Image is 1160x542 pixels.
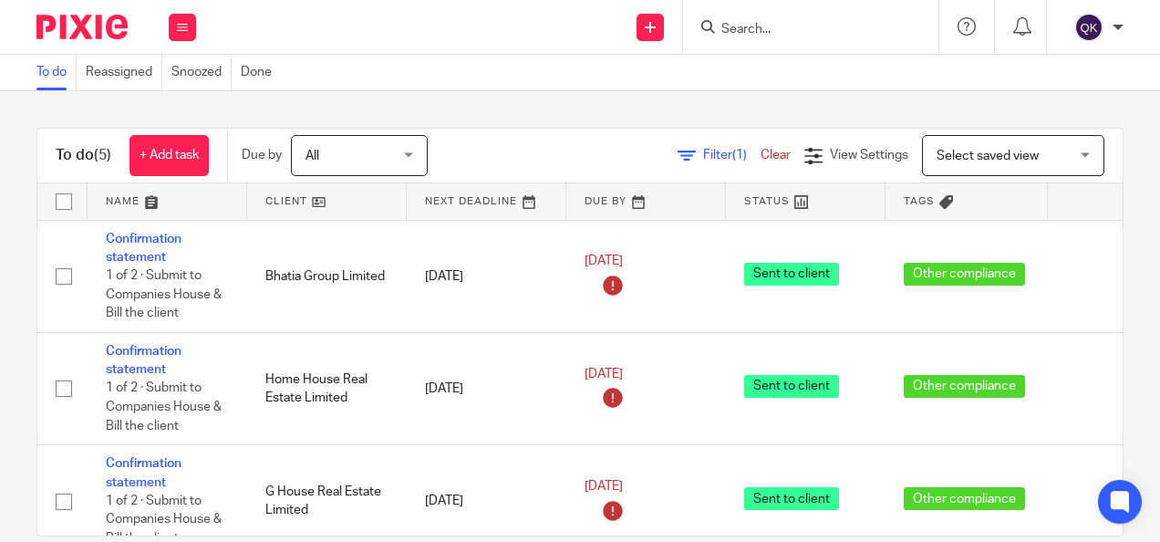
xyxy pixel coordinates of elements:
a: Snoozed [171,55,232,90]
span: [DATE] [585,368,623,380]
a: Confirmation statement [106,457,181,488]
span: All [306,150,319,162]
span: Tags [904,196,935,206]
span: [DATE] [585,255,623,268]
a: To do [36,55,77,90]
input: Search [720,22,884,38]
span: [DATE] [585,480,623,493]
span: Sent to client [744,487,839,510]
span: View Settings [830,149,908,162]
span: Filter [703,149,761,162]
span: Sent to client [744,263,839,286]
span: Other compliance [904,375,1025,398]
span: Sent to client [744,375,839,398]
td: Bhatia Group Limited [247,220,407,332]
a: + Add task [129,135,209,176]
td: [DATE] [407,332,566,444]
a: Done [241,55,281,90]
td: [DATE] [407,220,566,332]
span: Select saved view [937,150,1039,162]
h1: To do [56,146,111,165]
span: (1) [732,149,747,162]
span: (5) [94,148,111,162]
span: 1 of 2 · Submit to Companies House & Bill the client [106,382,222,433]
a: Clear [761,149,791,162]
a: Confirmation statement [106,345,181,376]
img: svg%3E [1074,13,1103,42]
span: Other compliance [904,263,1025,286]
td: Home House Real Estate Limited [247,332,407,444]
span: 1 of 2 · Submit to Companies House & Bill the client [106,269,222,319]
span: Other compliance [904,487,1025,510]
img: Pixie [36,15,128,39]
a: Reassigned [86,55,162,90]
a: Confirmation statement [106,233,181,264]
p: Due by [242,146,282,164]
